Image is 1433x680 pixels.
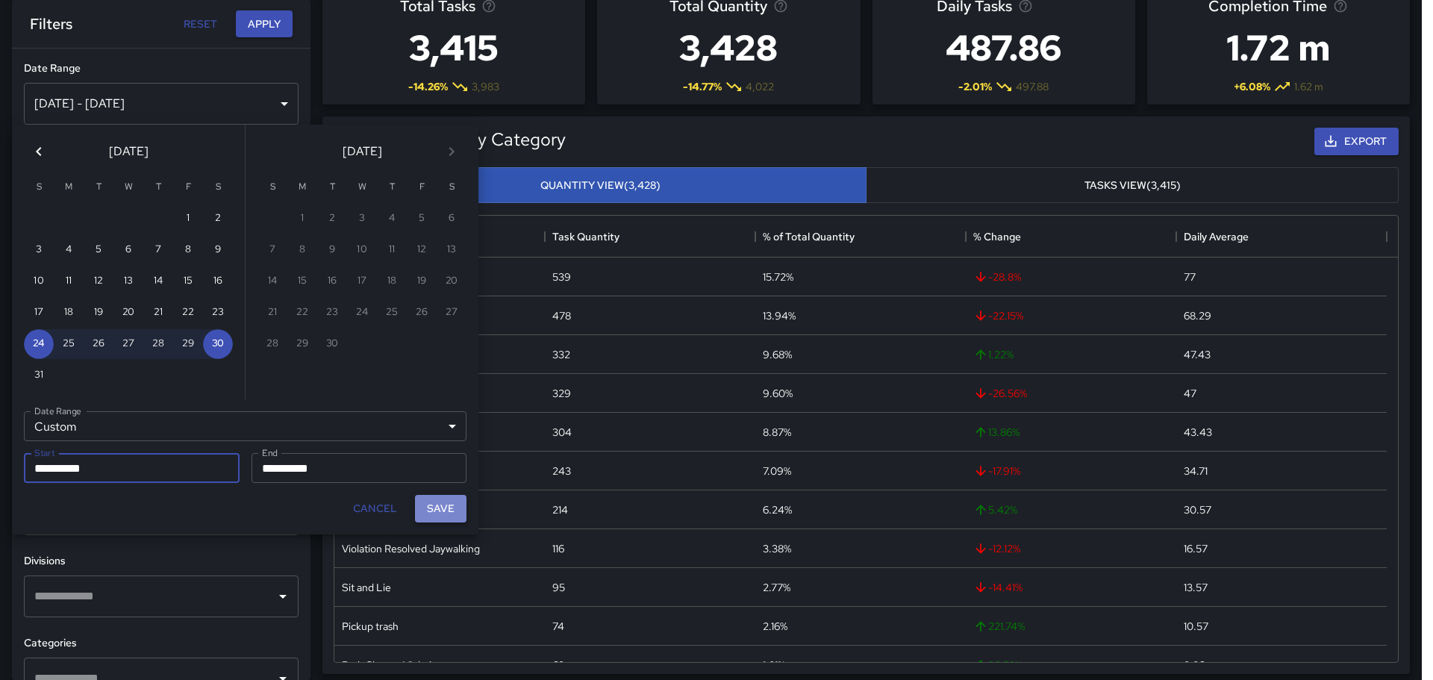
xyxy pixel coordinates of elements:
[54,235,84,265] button: 4
[143,329,173,359] button: 28
[438,172,465,202] span: Saturday
[259,172,286,202] span: Sunday
[173,204,203,234] button: 1
[24,329,54,359] button: 24
[143,266,173,296] button: 14
[84,235,113,265] button: 5
[24,411,466,441] div: Custom
[24,266,54,296] button: 10
[143,235,173,265] button: 7
[24,298,54,328] button: 17
[24,137,54,166] button: Previous month
[205,172,231,202] span: Saturday
[347,495,403,523] button: Cancel
[54,298,84,328] button: 18
[54,266,84,296] button: 11
[203,266,233,296] button: 16
[175,172,202,202] span: Friday
[173,266,203,296] button: 15
[84,266,113,296] button: 12
[145,172,172,202] span: Thursday
[34,405,81,417] label: Date Range
[113,235,143,265] button: 6
[24,235,54,265] button: 3
[115,172,142,202] span: Wednesday
[203,298,233,328] button: 23
[84,298,113,328] button: 19
[378,172,405,202] span: Thursday
[109,141,149,162] span: [DATE]
[84,329,113,359] button: 26
[143,298,173,328] button: 21
[349,172,375,202] span: Wednesday
[54,329,84,359] button: 25
[319,172,346,202] span: Tuesday
[85,172,112,202] span: Tuesday
[55,172,82,202] span: Monday
[262,446,278,459] label: End
[289,172,316,202] span: Monday
[24,361,54,390] button: 31
[173,329,203,359] button: 29
[343,141,382,162] span: [DATE]
[113,298,143,328] button: 20
[203,204,233,234] button: 2
[415,495,466,523] button: Save
[25,172,52,202] span: Sunday
[173,298,203,328] button: 22
[113,266,143,296] button: 13
[203,329,233,359] button: 30
[173,235,203,265] button: 8
[34,446,54,459] label: Start
[408,172,435,202] span: Friday
[113,329,143,359] button: 27
[203,235,233,265] button: 9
